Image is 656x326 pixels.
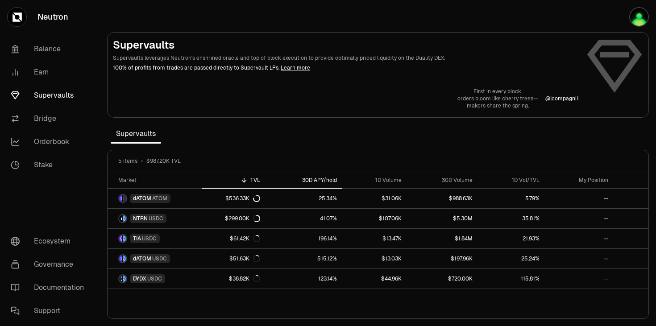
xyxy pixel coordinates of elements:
[202,229,266,248] a: $61.42K
[225,195,260,202] div: $536.33K
[113,54,579,62] p: Supervaults leverages Neutron's enshrined oracle and top of block execution to provide optimally ...
[108,229,202,248] a: TIA LogoUSDC LogoTIAUSDC
[123,215,126,222] img: USDC Logo
[550,177,609,184] div: My Position
[149,215,163,222] span: USDC
[342,269,407,289] a: $44.96K
[629,7,649,27] img: For Keeps
[108,269,202,289] a: DYDX LogoUSDC LogoDYDXUSDC
[342,229,407,248] a: $13.47K
[4,37,96,61] a: Balance
[4,276,96,299] a: Documentation
[142,235,157,242] span: USDC
[412,177,473,184] div: 30D Volume
[118,177,197,184] div: Market
[545,95,579,102] a: @jcompagni1
[478,249,544,268] a: 25.24%
[4,253,96,276] a: Governance
[478,209,544,228] a: 35.81%
[108,189,202,208] a: dATOM LogoATOM LogodATOMATOM
[4,84,96,107] a: Supervaults
[202,189,266,208] a: $536.33K
[108,249,202,268] a: dATOM LogoUSDC LogodATOMUSDC
[478,189,544,208] a: 5.79%
[119,215,122,222] img: NTRN Logo
[342,189,407,208] a: $31.06K
[123,195,126,202] img: ATOM Logo
[457,88,538,109] a: First in every block,orders bloom like cherry trees—makers share the spring.
[407,269,478,289] a: $720.00K
[113,64,579,72] p: 100% of profits from trades are passed directly to Supervault LPs.
[545,269,614,289] a: --
[457,102,538,109] p: makers share the spring.
[113,38,579,52] h2: Supervaults
[407,209,478,228] a: $5.30M
[545,229,614,248] a: --
[4,299,96,322] a: Support
[133,195,151,202] span: dATOM
[4,61,96,84] a: Earn
[111,125,161,143] span: Supervaults
[281,64,310,71] a: Learn more
[4,130,96,153] a: Orderbook
[478,269,544,289] a: 115.81%
[123,235,126,242] img: USDC Logo
[123,275,126,282] img: USDC Logo
[342,209,407,228] a: $107.06K
[118,157,137,165] span: 5 items
[123,255,126,262] img: USDC Logo
[133,215,148,222] span: NTRN
[545,189,614,208] a: --
[266,269,342,289] a: 123.14%
[348,177,402,184] div: 1D Volume
[147,275,162,282] span: USDC
[266,189,342,208] a: 25.34%
[545,95,579,102] p: @ jcompagni1
[202,209,266,228] a: $299.00K
[407,249,478,268] a: $197.96K
[225,215,260,222] div: $299.00K
[266,209,342,228] a: 41.07%
[271,177,337,184] div: 30D APY/hold
[133,235,141,242] span: TIA
[457,88,538,95] p: First in every block,
[266,249,342,268] a: 515.12%
[108,209,202,228] a: NTRN LogoUSDC LogoNTRNUSDC
[229,275,260,282] div: $38.82K
[133,275,146,282] span: DYDX
[483,177,539,184] div: 1D Vol/TVL
[4,153,96,177] a: Stake
[4,230,96,253] a: Ecosystem
[478,229,544,248] a: 21.93%
[202,249,266,268] a: $51.63K
[407,229,478,248] a: $1.84M
[457,95,538,102] p: orders bloom like cherry trees—
[152,255,167,262] span: USDC
[119,235,122,242] img: TIA Logo
[229,255,260,262] div: $51.63K
[133,255,151,262] span: dATOM
[545,249,614,268] a: --
[407,189,478,208] a: $988.63K
[266,229,342,248] a: 196.14%
[342,249,407,268] a: $13.03K
[545,209,614,228] a: --
[152,195,167,202] span: ATOM
[208,177,261,184] div: TVL
[4,107,96,130] a: Bridge
[146,157,181,165] span: $987.20K TVL
[230,235,260,242] div: $61.42K
[119,255,122,262] img: dATOM Logo
[119,195,122,202] img: dATOM Logo
[119,275,122,282] img: DYDX Logo
[202,269,266,289] a: $38.82K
